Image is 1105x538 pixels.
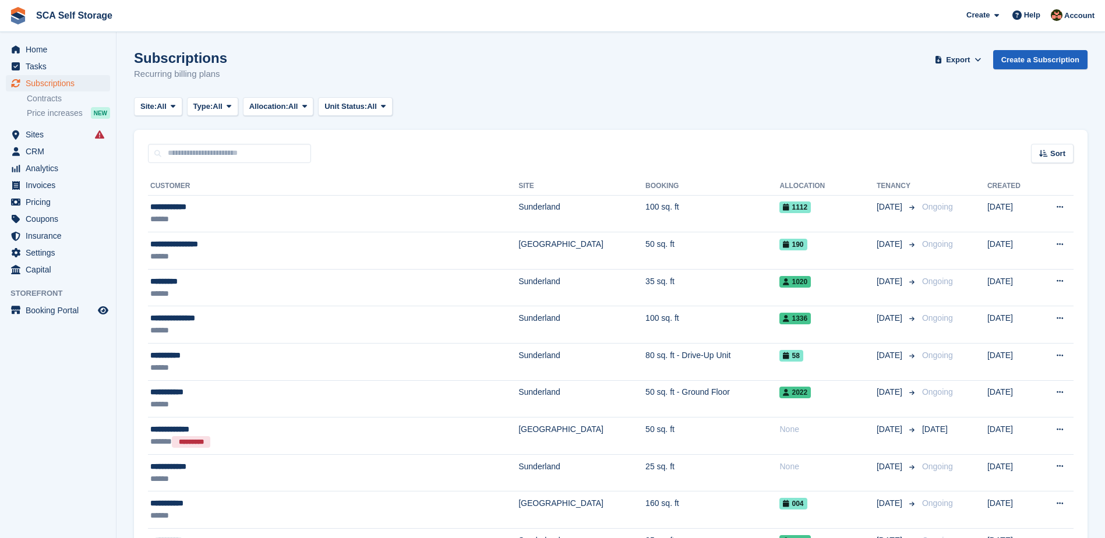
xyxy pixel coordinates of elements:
[779,423,876,436] div: None
[6,160,110,176] a: menu
[26,261,96,278] span: Capital
[987,306,1037,344] td: [DATE]
[26,302,96,318] span: Booking Portal
[243,97,314,116] button: Allocation: All
[1050,148,1065,160] span: Sort
[987,232,1037,270] td: [DATE]
[9,7,27,24] img: stora-icon-8386f47178a22dfd0bd8f6a31ec36ba5ce8667c1dd55bd0f319d3a0aa187defe.svg
[518,417,645,455] td: [GEOGRAPHIC_DATA]
[91,107,110,119] div: NEW
[779,350,803,362] span: 58
[779,313,811,324] span: 1336
[645,380,779,417] td: 50 sq. ft - Ground Floor
[922,351,953,360] span: Ongoing
[966,9,990,21] span: Create
[26,126,96,143] span: Sites
[922,202,953,211] span: Ongoing
[518,306,645,344] td: Sunderland
[645,269,779,306] td: 35 sq. ft
[134,50,227,66] h1: Subscriptions
[96,303,110,317] a: Preview store
[26,160,96,176] span: Analytics
[6,261,110,278] a: menu
[518,491,645,529] td: [GEOGRAPHIC_DATA]
[987,491,1037,529] td: [DATE]
[26,41,96,58] span: Home
[518,195,645,232] td: Sunderland
[6,41,110,58] a: menu
[31,6,117,25] a: SCA Self Storage
[877,386,905,398] span: [DATE]
[877,275,905,288] span: [DATE]
[922,424,948,434] span: [DATE]
[27,108,83,119] span: Price increases
[877,177,917,196] th: Tenancy
[645,344,779,381] td: 80 sq. ft - Drive-Up Unit
[518,177,645,196] th: Site
[645,195,779,232] td: 100 sq. ft
[26,75,96,91] span: Subscriptions
[877,497,905,509] span: [DATE]
[6,58,110,75] a: menu
[922,277,953,286] span: Ongoing
[779,276,811,288] span: 1020
[26,245,96,261] span: Settings
[187,97,238,116] button: Type: All
[26,194,96,210] span: Pricing
[987,344,1037,381] td: [DATE]
[518,380,645,417] td: Sunderland
[946,54,970,66] span: Export
[26,143,96,160] span: CRM
[140,101,157,112] span: Site:
[6,245,110,261] a: menu
[987,177,1037,196] th: Created
[6,177,110,193] a: menu
[6,194,110,210] a: menu
[6,143,110,160] a: menu
[877,201,905,213] span: [DATE]
[26,58,96,75] span: Tasks
[645,177,779,196] th: Booking
[933,50,984,69] button: Export
[645,232,779,270] td: 50 sq. ft
[922,239,953,249] span: Ongoing
[367,101,377,112] span: All
[779,461,876,473] div: None
[6,211,110,227] a: menu
[27,93,110,104] a: Contracts
[6,75,110,91] a: menu
[645,306,779,344] td: 100 sq. ft
[157,101,167,112] span: All
[922,462,953,471] span: Ongoing
[993,50,1088,69] a: Create a Subscription
[6,302,110,318] a: menu
[922,387,953,397] span: Ongoing
[877,461,905,473] span: [DATE]
[518,454,645,491] td: Sunderland
[1064,10,1095,22] span: Account
[518,269,645,306] td: Sunderland
[645,491,779,529] td: 160 sq. ft
[987,269,1037,306] td: [DATE]
[779,201,811,213] span: 1112
[249,101,288,112] span: Allocation:
[877,238,905,250] span: [DATE]
[318,97,392,116] button: Unit Status: All
[1051,9,1062,21] img: Sarah Race
[324,101,367,112] span: Unit Status:
[877,349,905,362] span: [DATE]
[922,498,953,508] span: Ongoing
[26,228,96,244] span: Insurance
[779,498,807,509] span: 004
[288,101,298,112] span: All
[26,177,96,193] span: Invoices
[1024,9,1040,21] span: Help
[645,417,779,455] td: 50 sq. ft
[987,195,1037,232] td: [DATE]
[877,423,905,436] span: [DATE]
[26,211,96,227] span: Coupons
[922,313,953,323] span: Ongoing
[987,454,1037,491] td: [DATE]
[779,177,876,196] th: Allocation
[95,130,104,139] i: Smart entry sync failures have occurred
